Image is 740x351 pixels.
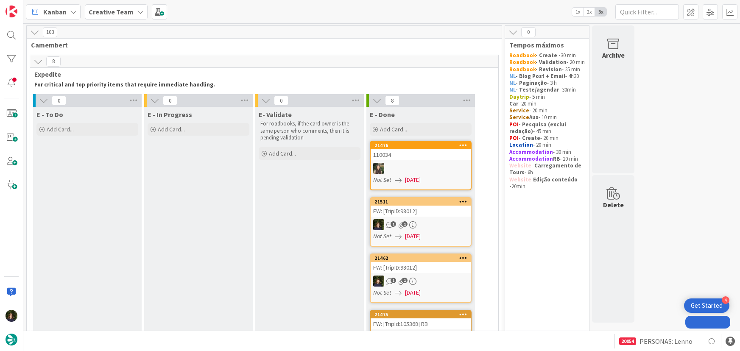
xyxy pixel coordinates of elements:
[371,311,471,329] div: 21475FW: [TripId:105368] RB
[602,50,625,60] div: Archive
[509,66,536,73] strong: Roadbook
[373,276,384,287] img: MC
[509,79,516,86] strong: NL
[34,81,215,88] strong: For critical and top priority items that require immediate handling.
[509,100,585,107] p: - 20 min
[34,70,488,78] span: Expedite
[536,58,567,66] strong: - Validation
[46,56,61,67] span: 8
[603,200,624,210] div: Delete
[509,72,516,80] strong: NL
[6,6,17,17] img: Visit kanbanzone.com
[509,121,567,135] strong: - Pesquisa (exclui redação)
[36,110,63,119] span: E - To Do
[370,141,472,190] a: 21476110034IGNot Set[DATE]
[371,219,471,230] div: MC
[259,110,292,119] span: E- Validate
[509,93,529,100] strong: Daytrip
[371,318,471,329] div: FW: [TripId:105368] RB
[402,221,408,227] span: 1
[536,66,562,73] strong: - Revision
[684,298,729,313] div: Open Get Started checklist, remaining modules: 4
[584,8,595,16] span: 2x
[163,95,177,106] span: 0
[405,232,421,241] span: [DATE]
[619,337,636,345] div: 20054
[47,125,74,133] span: Add Card...
[509,176,585,190] p: - 20min
[260,120,359,141] p: For roadbooks, if the card owner is the same person who comments, then it is pending validation
[43,7,67,17] span: Kanban
[509,66,585,73] p: - 25 min
[509,80,585,86] p: - 3 h
[521,27,536,37] span: 0
[509,73,585,80] p: - 4h30
[509,52,536,59] strong: Roadbook
[371,198,471,217] div: 21511FW: [TripID:98012]
[509,176,531,183] strong: Website
[373,176,391,184] i: Not Set
[374,142,471,148] div: 21476
[43,27,57,37] span: 103
[371,163,471,174] div: IG
[722,296,729,304] div: 4
[509,58,536,66] strong: Roadbook
[509,94,585,100] p: - 5 min
[572,8,584,16] span: 1x
[516,86,559,93] strong: - Teste/agendar
[509,149,585,156] p: - 30 min
[380,125,407,133] span: Add Card...
[509,142,585,148] p: - 20 min
[509,52,585,59] p: 30 min
[269,150,296,157] span: Add Card...
[373,289,391,296] i: Not Set
[371,149,471,160] div: 110034
[553,155,560,162] strong: RB
[89,8,134,16] b: Creative Team
[391,221,396,227] span: 1
[371,142,471,160] div: 21476110034
[509,141,533,148] strong: Location
[509,59,585,66] p: - 20 min
[519,134,540,142] strong: - Create
[274,95,288,106] span: 0
[370,110,395,119] span: E - Done
[374,199,471,205] div: 21511
[509,107,585,114] p: - 20 min
[374,255,471,261] div: 21462
[509,135,585,142] p: - 20 min
[371,254,471,273] div: 21462FW: [TripID:98012]
[31,41,491,49] span: Camembert
[52,95,66,106] span: 0
[529,114,539,121] strong: Aux
[509,86,585,93] p: - 30min
[385,95,399,106] span: 8
[402,278,408,283] span: 1
[509,121,585,135] p: - 45 min
[509,114,585,121] p: - 10 min
[509,176,579,190] strong: Edição conteúdo -
[516,79,547,86] strong: - Paginação
[509,41,578,49] span: Tempos máximos
[370,253,472,303] a: 21462FW: [TripID:98012]MCNot Set[DATE]
[405,288,421,297] span: [DATE]
[371,142,471,149] div: 21476
[509,107,529,114] strong: Service
[373,232,391,240] i: Not Set
[371,262,471,273] div: FW: [TripID:98012]
[405,175,421,184] span: [DATE]
[509,155,553,162] strong: Accommodation
[536,52,561,59] strong: - Create -
[509,86,516,93] strong: NL
[158,125,185,133] span: Add Card...
[371,311,471,318] div: 21475
[373,219,384,230] img: MC
[509,162,585,176] p: - - 6h
[371,206,471,217] div: FW: [TripID:98012]
[371,254,471,262] div: 21462
[639,336,693,346] span: PERSONAS: Lenno
[6,334,17,345] img: avatar
[595,8,606,16] span: 3x
[509,121,519,128] strong: POI
[6,310,17,322] img: MC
